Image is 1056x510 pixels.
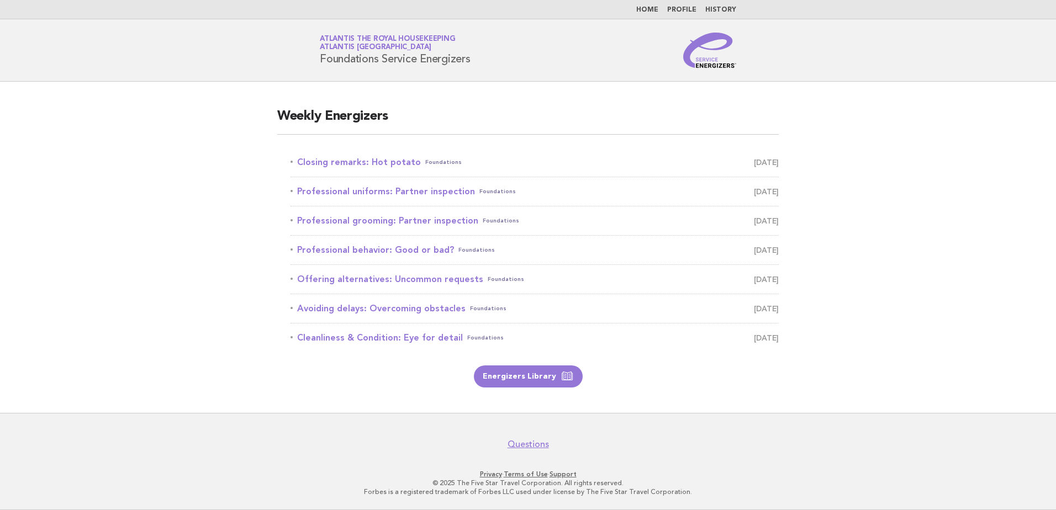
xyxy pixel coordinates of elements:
[550,470,577,478] a: Support
[291,213,779,229] a: Professional grooming: Partner inspectionFoundations [DATE]
[754,213,779,229] span: [DATE]
[320,44,431,51] span: Atlantis [GEOGRAPHIC_DATA]
[291,184,779,199] a: Professional uniforms: Partner inspectionFoundations [DATE]
[754,155,779,170] span: [DATE]
[754,301,779,316] span: [DATE]
[705,7,736,13] a: History
[190,470,866,479] p: · ·
[504,470,548,478] a: Terms of Use
[291,155,779,170] a: Closing remarks: Hot potatoFoundations [DATE]
[190,479,866,487] p: © 2025 The Five Star Travel Corporation. All rights reserved.
[667,7,696,13] a: Profile
[320,35,455,51] a: Atlantis the Royal HousekeepingAtlantis [GEOGRAPHIC_DATA]
[425,155,462,170] span: Foundations
[291,301,779,316] a: Avoiding delays: Overcoming obstaclesFoundations [DATE]
[467,330,504,346] span: Foundations
[190,487,866,496] p: Forbes is a registered trademark of Forbes LLC used under license by The Five Star Travel Corpora...
[291,242,779,258] a: Professional behavior: Good or bad?Foundations [DATE]
[320,36,471,65] h1: Foundations Service Energizers
[480,470,502,478] a: Privacy
[483,213,519,229] span: Foundations
[458,242,495,258] span: Foundations
[754,330,779,346] span: [DATE]
[508,439,549,450] a: Questions
[291,330,779,346] a: Cleanliness & Condition: Eye for detailFoundations [DATE]
[754,184,779,199] span: [DATE]
[488,272,524,287] span: Foundations
[277,108,779,135] h2: Weekly Energizers
[474,365,583,387] a: Energizers Library
[683,33,736,68] img: Service Energizers
[479,184,516,199] span: Foundations
[636,7,658,13] a: Home
[291,272,779,287] a: Offering alternatives: Uncommon requestsFoundations [DATE]
[754,272,779,287] span: [DATE]
[754,242,779,258] span: [DATE]
[470,301,506,316] span: Foundations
